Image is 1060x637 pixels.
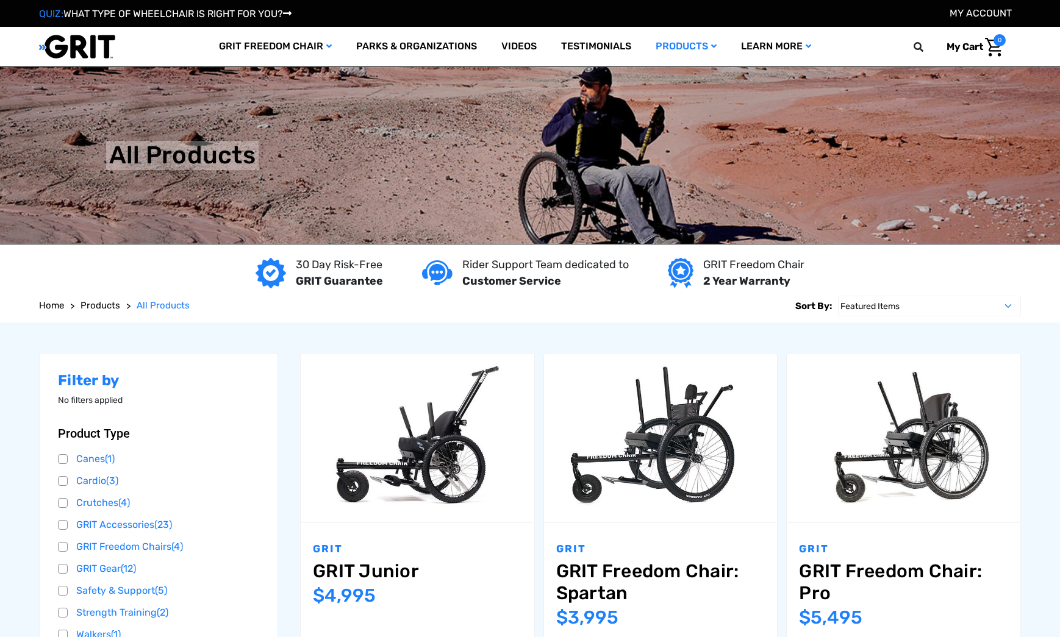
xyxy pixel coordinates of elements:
[313,585,376,607] span: $4,995
[489,27,549,66] a: Videos
[58,426,259,441] button: Product Type
[256,258,286,288] img: GRIT Guarantee
[296,257,383,273] p: 30 Day Risk-Free
[58,494,259,512] a: Crutches(4)
[39,8,292,20] a: QUIZ:WHAT TYPE OF WHEELCHAIR IS RIGHT FOR YOU?
[137,299,190,313] a: All Products
[155,585,167,596] span: (5)
[105,453,115,464] span: (1)
[313,560,522,582] a: GRIT Junior,$4,995.00
[137,300,190,311] span: All Products
[799,541,1008,557] p: GRIT
[937,34,1006,60] a: Cart with 0 items
[462,257,629,273] p: Rider Support Team dedicated to
[58,450,259,468] a: Canes(1)
[58,603,259,622] a: Strength Training(2)
[81,299,120,313] a: Products
[58,516,259,534] a: GRIT Accessories(23)
[544,360,778,516] img: GRIT Freedom Chair: Spartan
[301,360,534,516] img: GRIT Junior: GRIT Freedom Chair all terrain wheelchair engineered specifically for kids
[668,258,693,288] img: Year warranty
[643,27,729,66] a: Products
[799,607,862,628] span: $5,495
[296,274,383,288] strong: GRIT Guarantee
[58,472,259,490] a: Cardio(3)
[58,426,130,441] span: Product Type
[157,607,168,618] span: (2)
[313,541,522,557] p: GRIT
[799,560,1008,604] a: GRIT Freedom Chair: Pro,$5,495.00
[556,541,765,557] p: GRIT
[109,141,256,170] h1: All Products
[39,299,64,313] a: Home
[703,257,804,273] p: GRIT Freedom Chair
[39,8,63,20] span: QUIZ:
[39,300,64,311] span: Home
[556,607,618,628] span: $3,995
[301,354,534,522] a: GRIT Junior,$4,995.00
[549,27,643,66] a: Testimonials
[58,560,259,578] a: GRIT Gear(12)
[544,354,778,522] a: GRIT Freedom Chair: Spartan,$3,995.00
[106,475,118,486] span: (3)
[787,360,1020,516] img: GRIT Freedom Chair Pro: the Pro model shown including contoured Invacare Matrx seatback, Spinergy...
[154,519,172,530] span: (23)
[729,27,823,66] a: Learn More
[39,34,115,59] img: GRIT All-Terrain Wheelchair and Mobility Equipment
[462,274,561,288] strong: Customer Service
[118,497,130,508] span: (4)
[121,563,136,574] span: (12)
[994,34,1006,46] span: 0
[703,274,790,288] strong: 2 Year Warranty
[344,27,489,66] a: Parks & Organizations
[795,296,832,316] label: Sort By:
[58,372,259,390] h2: Filter by
[947,41,983,52] span: My Cart
[422,260,453,285] img: Customer service
[787,354,1020,522] a: GRIT Freedom Chair: Pro,$5,495.00
[207,27,344,66] a: GRIT Freedom Chair
[950,7,1012,19] a: Account
[919,34,937,60] input: Search
[171,541,183,552] span: (4)
[58,582,259,600] a: Safety & Support(5)
[58,538,259,556] a: GRIT Freedom Chairs(4)
[985,38,1003,57] img: Cart
[81,300,120,311] span: Products
[58,394,259,407] p: No filters applied
[556,560,765,604] a: GRIT Freedom Chair: Spartan,$3,995.00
